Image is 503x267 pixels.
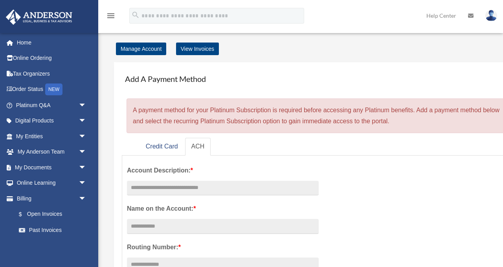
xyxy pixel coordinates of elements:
a: Online Ordering [6,50,98,66]
span: arrow_drop_down [79,113,94,129]
div: NEW [45,83,62,95]
label: Routing Number: [127,242,319,253]
i: menu [106,11,116,20]
label: Name on the Account: [127,203,319,214]
a: Digital Productsarrow_drop_down [6,113,98,129]
span: arrow_drop_down [79,159,94,176]
a: Billingarrow_drop_down [6,191,98,206]
a: View Invoices [176,43,219,55]
span: arrow_drop_down [79,128,94,145]
span: arrow_drop_down [79,175,94,191]
a: Tax Organizers [6,66,98,82]
a: $Open Invoices [11,206,98,222]
span: arrow_drop_down [79,97,94,113]
span: arrow_drop_down [79,191,94,207]
a: Manage Account [116,43,166,55]
a: Order StatusNEW [6,82,98,98]
img: Anderson Advisors Platinum Portal [4,9,75,25]
a: Past Invoices [11,222,98,238]
a: Manage Payments [11,238,94,254]
a: Home [6,35,98,50]
i: search [131,11,140,19]
a: menu [106,14,116,20]
a: My Entitiesarrow_drop_down [6,128,98,144]
span: $ [23,210,27,219]
a: Online Learningarrow_drop_down [6,175,98,191]
a: My Documentsarrow_drop_down [6,159,98,175]
img: User Pic [485,10,497,21]
a: Credit Card [140,138,184,156]
span: arrow_drop_down [79,144,94,160]
label: Account Description: [127,165,319,176]
a: Platinum Q&Aarrow_drop_down [6,97,98,113]
a: My Anderson Teamarrow_drop_down [6,144,98,160]
a: ACH [185,138,211,156]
